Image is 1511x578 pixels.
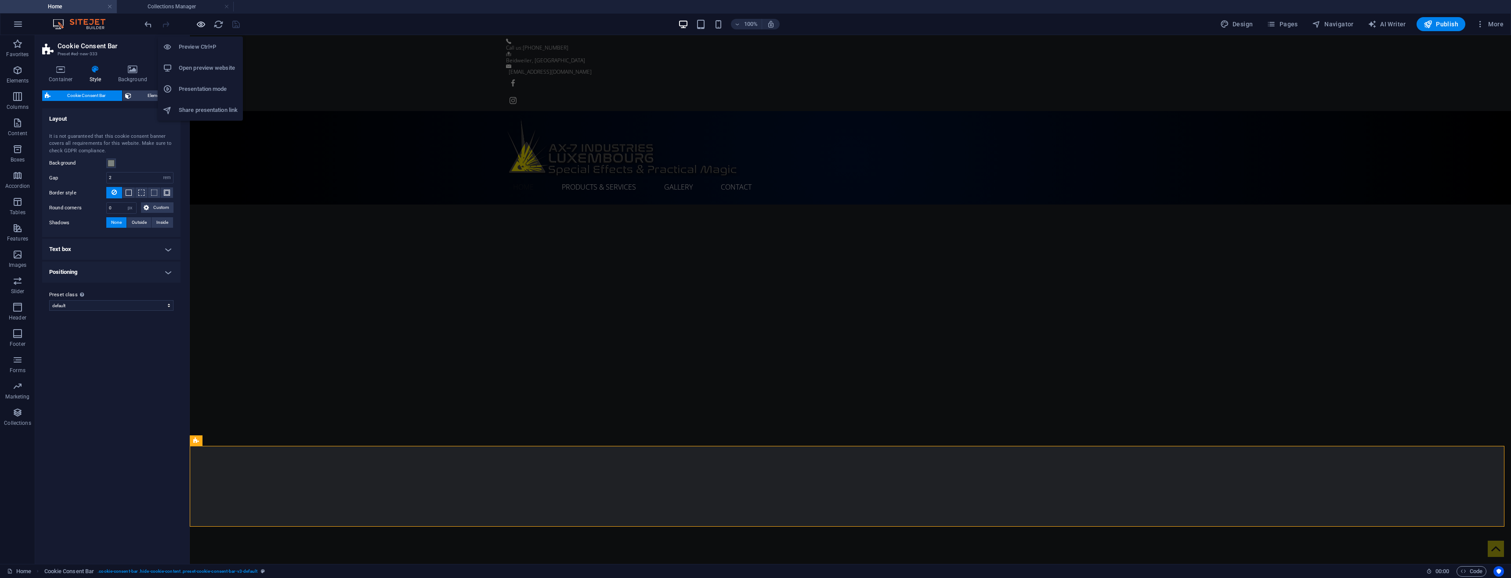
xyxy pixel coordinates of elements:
[1472,17,1507,31] button: More
[44,566,265,577] nav: breadcrumb
[731,19,762,29] button: 100%
[1442,568,1443,574] span: :
[1426,566,1450,577] h6: Session time
[5,393,29,400] p: Marketing
[10,209,25,216] p: Tables
[123,90,181,101] button: Element
[1368,20,1406,29] span: AI Writer
[132,217,147,228] span: Outside
[127,217,152,228] button: Outside
[744,19,758,29] h6: 100%
[49,290,174,300] label: Preset class
[111,217,122,228] span: None
[9,262,27,269] p: Images
[1263,17,1301,31] button: Pages
[51,19,116,29] img: Editor Logo
[42,262,181,283] h4: Positioning
[1309,17,1357,31] button: Navigator
[6,51,29,58] p: Favorites
[11,156,25,163] p: Boxes
[106,217,127,228] button: None
[261,569,265,574] i: This element is a customizable preset
[9,314,26,321] p: Header
[767,20,775,28] i: On resize automatically adjust zoom level to fit chosen device.
[7,77,29,84] p: Elements
[49,218,106,228] label: Shadows
[49,176,106,180] label: Gap
[1217,17,1257,31] button: Design
[1417,17,1465,31] button: Publish
[5,183,30,190] p: Accordion
[1424,20,1458,29] span: Publish
[112,65,158,83] h4: Background
[1457,566,1486,577] button: Code
[10,367,25,374] p: Forms
[134,90,178,101] span: Element
[49,188,106,198] label: Border style
[179,84,238,94] h6: Presentation mode
[53,90,119,101] span: Cookie Consent Bar
[58,42,181,50] h2: Cookie Consent Bar
[4,420,31,427] p: Collections
[7,235,28,242] p: Features
[83,65,112,83] h4: Style
[8,130,27,137] p: Content
[1460,566,1482,577] span: Code
[44,566,94,577] span: Click to select. Double-click to edit
[58,50,163,58] h3: Preset #ed-new-333
[1267,20,1298,29] span: Pages
[1476,20,1504,29] span: More
[179,42,238,52] h6: Preview Ctrl+P
[42,65,83,83] h4: Container
[1220,20,1253,29] span: Design
[1312,20,1354,29] span: Navigator
[141,202,174,213] button: Custom
[42,90,122,101] button: Cookie Consent Bar
[179,63,238,73] h6: Open preview website
[152,217,173,228] button: Inside
[98,566,257,577] span: . cookie-consent-bar .hide-cookie-content .preset-cookie-consent-bar-v3-default
[1493,566,1504,577] button: Usercentrics
[49,133,174,155] div: It is not guaranteed that this cookie consent banner covers all requirements for this website. Ma...
[49,158,106,169] label: Background
[117,2,234,11] h4: Collections Manager
[143,19,153,29] button: undo
[10,341,25,348] p: Footer
[179,105,238,115] h6: Share presentation link
[213,19,224,29] button: reload
[11,288,25,295] p: Slider
[42,239,181,260] h4: Text box
[1364,17,1410,31] button: AI Writer
[1435,566,1449,577] span: 00 00
[49,203,106,213] label: Round corners
[143,19,153,29] i: Undo: Add element (Ctrl+Z)
[7,104,29,111] p: Columns
[156,217,168,228] span: Inside
[7,566,31,577] a: Click to cancel selection. Double-click to open Pages
[1217,17,1257,31] div: Design (Ctrl+Alt+Y)
[42,108,181,124] h4: Layout
[152,202,171,213] span: Custom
